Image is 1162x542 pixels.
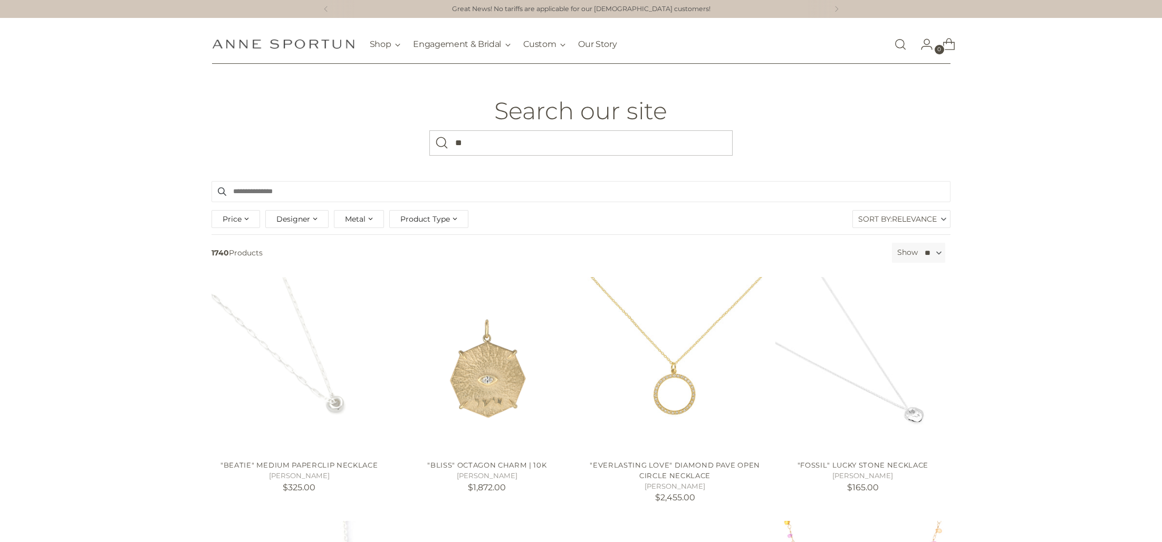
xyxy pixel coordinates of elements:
span: Metal [345,213,366,225]
input: Search products [212,181,950,202]
span: $1,872.00 [468,482,506,492]
h5: [PERSON_NAME] [212,471,386,481]
h5: [PERSON_NAME] [588,481,762,492]
a: "Everlasting Love" Diamond Pave Open Circle Necklace [590,461,760,480]
span: Products [207,243,887,263]
span: $2,455.00 [655,492,695,502]
a: Open cart modal [934,34,955,55]
a: Go to the account page [912,34,933,55]
h5: [PERSON_NAME] [775,471,950,481]
b: 1740 [212,248,229,258]
span: Price [223,213,242,225]
label: Sort By:Relevance [853,211,950,227]
span: $325.00 [283,482,315,492]
a: Anne Sportun Fine Jewellery [212,39,354,49]
span: $165.00 [847,482,879,492]
label: Show [897,247,918,258]
span: Designer [276,213,310,225]
h1: Search our site [494,98,667,124]
a: Great News! No tariffs are applicable for our [DEMOGRAPHIC_DATA] customers! [452,4,710,14]
button: Shop [370,33,401,56]
a: Our Story [578,33,617,56]
a: Open search modal [890,34,911,55]
a: "Beatie" Medium Paperclip Necklace [220,461,378,469]
a: "Fossil" Lucky Stone Necklace [798,461,928,469]
button: Search [429,130,455,156]
h5: [PERSON_NAME] [400,471,574,481]
span: Relevance [892,211,937,227]
a: "Bliss" Octagon Charm | 10k [427,461,546,469]
span: Product Type [400,213,450,225]
button: Engagement & Bridal [413,33,511,56]
span: 0 [935,45,944,54]
button: Custom [523,33,565,56]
